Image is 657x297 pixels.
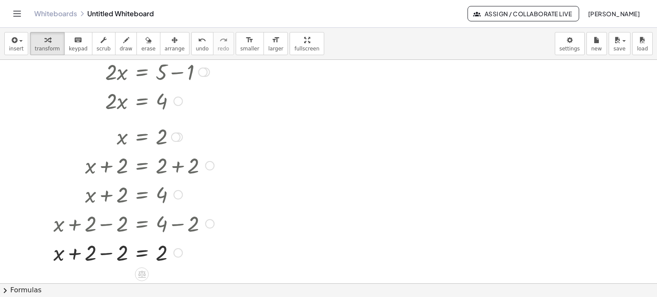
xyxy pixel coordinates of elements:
span: fullscreen [294,46,319,52]
span: [PERSON_NAME] [588,10,640,18]
button: insert [4,32,28,55]
span: save [613,46,625,52]
button: transform [30,32,65,55]
span: Assign / Collaborate Live [475,10,572,18]
span: scrub [97,46,111,52]
button: scrub [92,32,115,55]
i: format_size [246,35,254,45]
span: redo [218,46,229,52]
span: arrange [165,46,185,52]
i: keyboard [74,35,82,45]
button: save [609,32,630,55]
button: load [632,32,653,55]
button: format_sizelarger [263,32,288,55]
span: draw [120,46,133,52]
span: keypad [69,46,88,52]
button: redoredo [213,32,234,55]
i: undo [198,35,206,45]
span: erase [141,46,155,52]
button: draw [115,32,137,55]
button: Toggle navigation [10,7,24,21]
div: Apply the same math to both sides of the equation [135,268,149,281]
span: undo [196,46,209,52]
button: Assign / Collaborate Live [468,6,579,21]
span: smaller [240,46,259,52]
button: undoundo [191,32,213,55]
i: format_size [272,35,280,45]
button: new [586,32,607,55]
button: settings [555,32,585,55]
span: settings [559,46,580,52]
button: keyboardkeypad [64,32,92,55]
span: load [637,46,648,52]
button: arrange [160,32,189,55]
button: [PERSON_NAME] [581,6,647,21]
span: insert [9,46,24,52]
span: transform [35,46,60,52]
button: fullscreen [290,32,324,55]
span: new [591,46,602,52]
i: redo [219,35,228,45]
a: Whiteboards [34,9,77,18]
button: format_sizesmaller [236,32,264,55]
span: larger [268,46,283,52]
button: erase [136,32,160,55]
